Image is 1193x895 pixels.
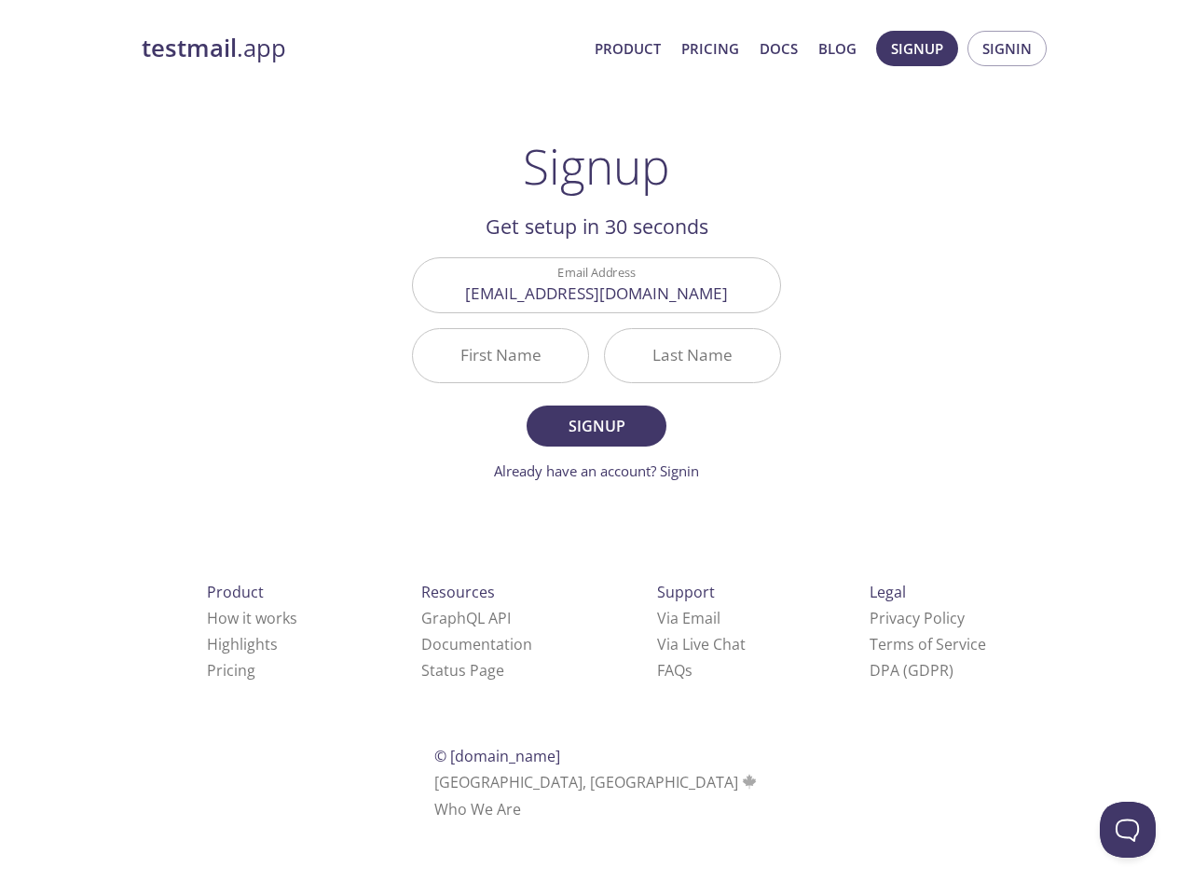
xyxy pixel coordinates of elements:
a: Pricing [207,660,255,681]
a: How it works [207,608,297,628]
a: GraphQL API [421,608,511,628]
a: Highlights [207,634,278,654]
a: Product [595,36,661,61]
h2: Get setup in 30 seconds [412,211,781,242]
a: Already have an account? Signin [494,461,699,480]
iframe: Help Scout Beacon - Open [1100,802,1156,858]
span: Resources [421,582,495,602]
a: Docs [760,36,798,61]
strong: testmail [142,32,237,64]
button: Signup [876,31,958,66]
h1: Signup [523,138,670,194]
span: Legal [870,582,906,602]
button: Signin [967,31,1047,66]
span: Signup [547,413,646,439]
a: Via Live Chat [657,634,746,654]
a: Pricing [681,36,739,61]
a: Via Email [657,608,720,628]
a: Terms of Service [870,634,986,654]
a: Status Page [421,660,504,681]
a: DPA (GDPR) [870,660,953,681]
a: testmail.app [142,33,580,64]
a: FAQ [657,660,692,681]
span: s [685,660,692,681]
a: Blog [818,36,857,61]
span: Signup [891,36,943,61]
span: Support [657,582,715,602]
a: Documentation [421,634,532,654]
a: Privacy Policy [870,608,965,628]
span: [GEOGRAPHIC_DATA], [GEOGRAPHIC_DATA] [434,772,760,792]
span: © [DOMAIN_NAME] [434,746,560,766]
a: Who We Are [434,799,521,819]
span: Signin [982,36,1032,61]
button: Signup [527,406,666,447]
span: Product [207,582,264,602]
